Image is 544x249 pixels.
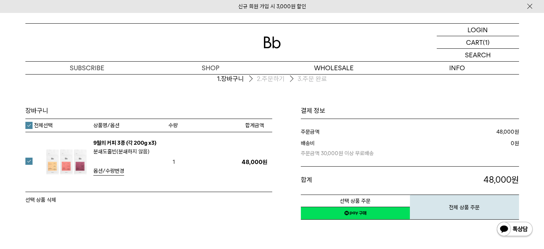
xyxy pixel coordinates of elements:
a: LOGIN [437,24,519,36]
dt: 배송비 [301,139,442,158]
p: WHOLESALE [272,62,396,74]
dt: 주문금액 [301,128,408,136]
img: 9월의 커피 3종 (각 200g x3) [43,139,90,185]
h3: 장바구니 [25,106,272,115]
span: 3. [298,75,303,83]
button: 전체 상품 주문 [410,195,519,220]
dd: 원 [408,128,519,136]
p: 주문금액 30,000원 이상 무료배송 [301,148,442,158]
li: 장바구니 [217,73,257,85]
a: 9월의 커피 3종 (각 200g x3) [93,140,156,146]
a: 옵션/수량변경 [93,167,124,176]
a: CART (1) [437,36,519,49]
dd: 원 [442,139,519,158]
span: 1. [217,75,221,83]
p: 48,000원 [237,159,272,166]
p: LOGIN [467,24,488,36]
strong: 0 [511,140,514,147]
b: 홀빈(분쇄하지 않음) [107,148,150,155]
p: CART [466,36,483,48]
img: 로고 [264,37,281,48]
span: 1 [168,157,179,167]
a: SUBSCRIBE [25,62,149,74]
h1: 결제 정보 [301,106,519,115]
span: 48,000 [484,174,511,185]
img: 카카오톡 채널 1:1 채팅 버튼 [496,221,533,238]
p: SEARCH [465,49,491,61]
a: 신규 회원 가입 시 3,000원 할인 [238,3,306,10]
button: 선택 상품 주문 [301,195,410,207]
strong: 48,000 [496,129,514,135]
li: 주문 완료 [298,75,327,83]
th: 수량 [168,119,237,132]
a: SHOP [149,62,272,74]
p: INFO [396,62,519,74]
p: 분쇄도 [93,147,165,156]
label: 전체선택 [25,122,53,129]
dt: 합계 [301,174,398,186]
th: 합계금액 [237,119,272,132]
span: 옵션/수량변경 [93,168,124,174]
li: 주문하기 [257,73,298,85]
p: 원 [398,174,519,186]
p: (1) [483,36,490,48]
button: 선택 상품 삭제 [25,196,56,204]
th: 상품명/옵션 [93,119,168,132]
span: 2. [257,75,262,83]
a: 새창 [301,207,410,220]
